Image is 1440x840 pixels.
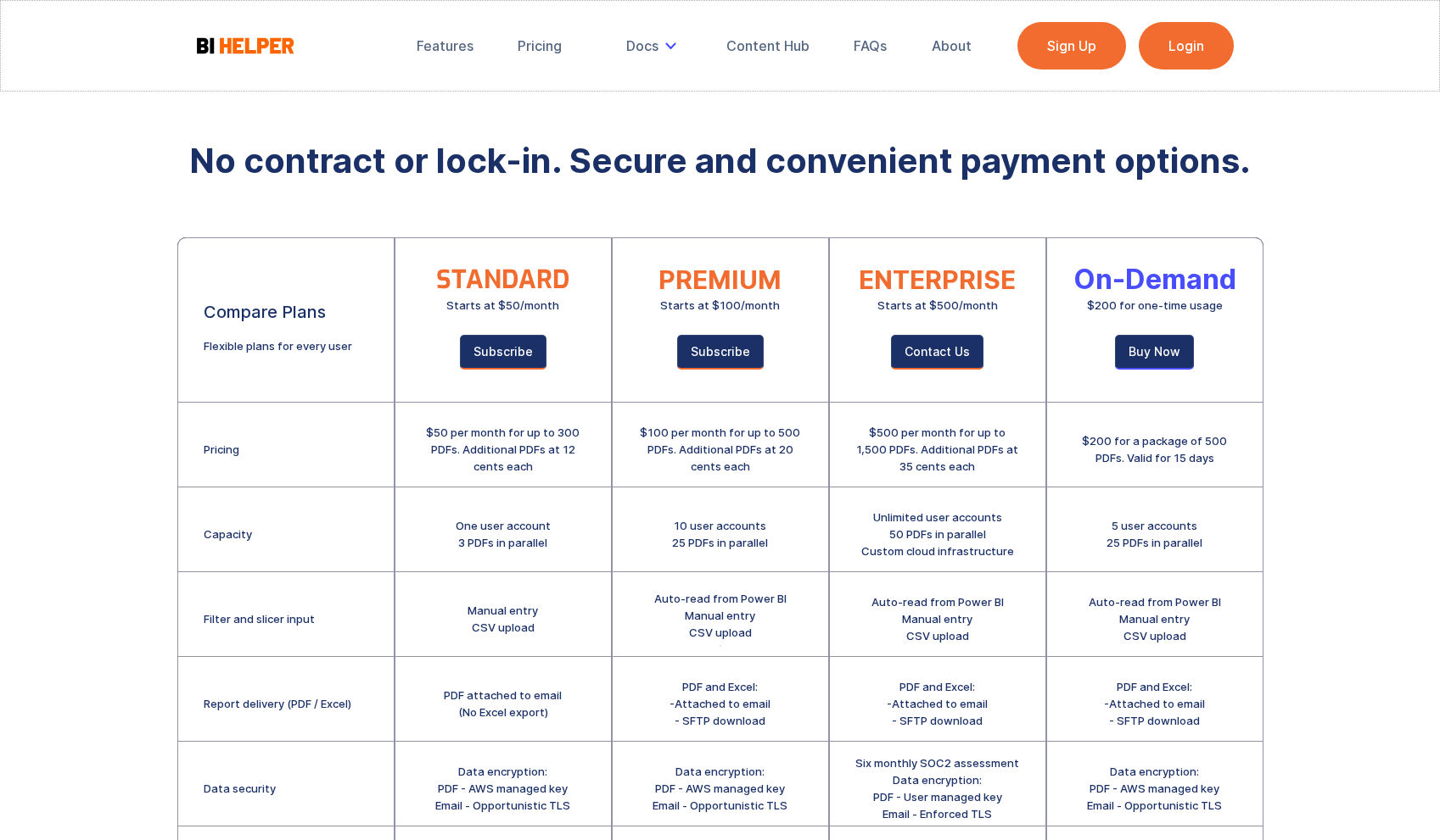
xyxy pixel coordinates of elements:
div: Data encryption: PDF - AWS managed key Email - Opportunistic TLS [653,763,787,814]
div: Docs [626,37,658,54]
a: Login [1139,22,1234,70]
a: Buy Now [1115,335,1194,370]
div: $500 per month for up to 1,500 PDFs. Additional PDFs at 35 cents each [855,424,1020,475]
div: $200 for a package of 500 PDFs. Valid for 15 days [1073,432,1237,466]
div: Starts at $50/month [446,297,559,314]
div: PDF and Excel: -Attached to email - SFTP download [670,678,770,729]
div: Features [417,37,473,54]
a: Pricing [506,27,574,64]
a: Content Hub [714,27,821,64]
div: Content Hub [726,37,810,54]
div: One user account 3 PDFs in parallel [456,517,551,551]
div: 10 user accounts 25 PDFs in parallel [672,517,768,551]
div: 5 user accounts 25 PDFs in parallel [1107,517,1202,551]
div: STANDARD [436,271,569,288]
div: PDF and Excel: -Attached to email - SFTP download [887,678,988,729]
div: Docs [614,27,694,64]
div: Flexible plans for every user [204,337,352,354]
div: PDF attached to email (No Excel export) [444,687,562,720]
div: $100 per month for up to 500 PDFs. Additional PDFs at 20 cents each [638,424,803,475]
div: Data encryption: PDF - AWS managed key Email - Opportunistic TLS [1087,763,1222,814]
div: Manual entry CSV upload [468,602,538,636]
div: Auto-read from Power BI Manual entry CSV upload [1089,593,1221,644]
div: Data encryption: PDF - AWS managed key Email - Opportunistic TLS [435,763,570,814]
div: Data security [204,780,276,797]
a: Sign Up [1017,22,1126,70]
div: Compare Plans [204,303,326,320]
a: FAQs [842,27,899,64]
div: $50 per month for up to 300 PDFs. Additional PDFs at 12 cents each [421,424,586,475]
div: FAQs [854,37,887,54]
div: Auto-read from Power BI Manual entry CSV upload [654,590,787,641]
div: Unlimited user accounts 50 PDFs in parallel Custom cloud infrastructure [861,509,1014,559]
div: PREMIUM [658,271,782,288]
div: Pricing [518,37,562,54]
div: About [932,37,972,54]
div: Pricing [204,441,239,458]
div: Starts at $100/month [660,297,780,314]
a: Contact Us [891,335,983,370]
a: About [920,27,983,64]
a: Features [405,27,485,64]
strong: No contract or lock-in. Secure and convenient payment options. [189,140,1251,181]
div: Auto-read from Power BI Manual entry CSV upload [871,593,1004,644]
div: Filter and slicer input [204,610,315,627]
div: Starts at $500/month [877,297,998,314]
div: Six monthly SOC2 assessment Data encryption: PDF - User managed key Email - Enforced TLS [855,754,1019,822]
div: Report delivery (PDF / Excel) [204,695,351,712]
div: Capacity [204,526,252,542]
div: On-Demand [1073,271,1236,288]
div: ENTERPRISE [859,271,1016,288]
a: Subscribe [677,335,764,370]
div: PDF and Excel: -Attached to email - SFTP download [1104,678,1205,729]
div: $200 for one-time usage [1087,297,1223,314]
a: Subscribe [460,335,546,370]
